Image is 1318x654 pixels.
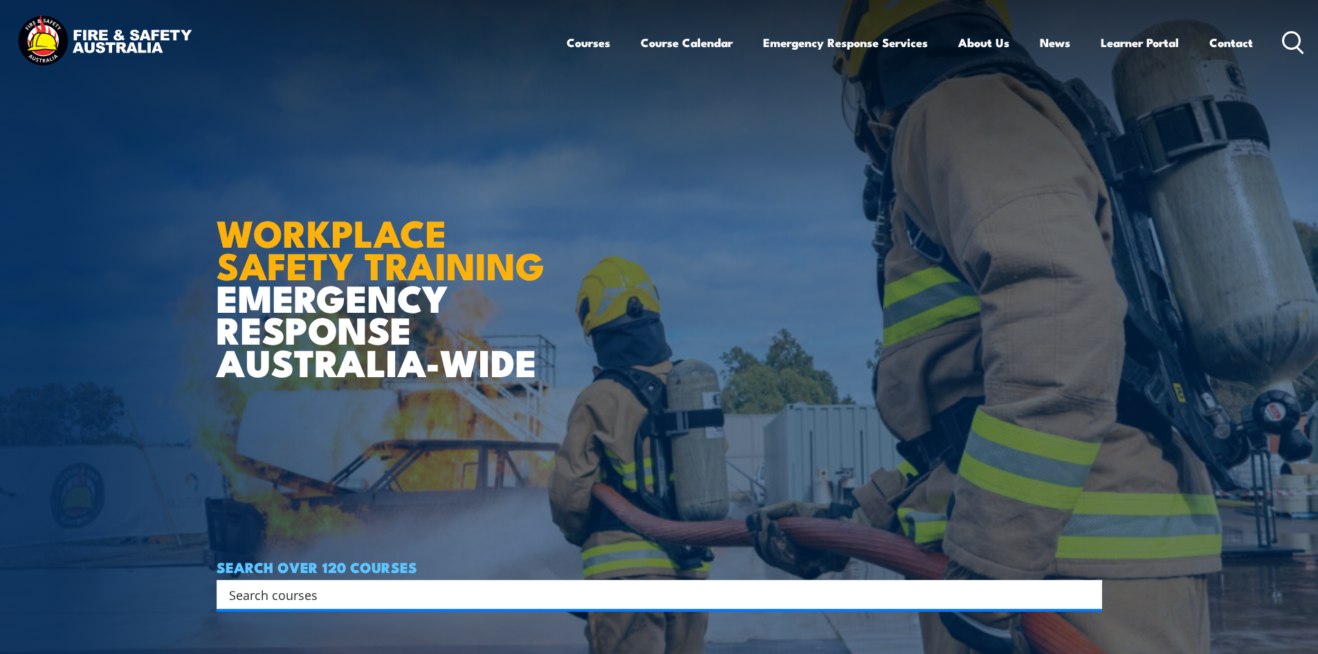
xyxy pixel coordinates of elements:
[217,559,1102,574] h4: SEARCH OVER 120 COURSES
[1101,24,1179,61] a: Learner Portal
[217,181,555,378] h1: EMERGENCY RESPONSE AUSTRALIA-WIDE
[217,203,544,293] strong: WORKPLACE SAFETY TRAINING
[641,24,733,61] a: Course Calendar
[232,585,1074,604] form: Search form
[567,24,610,61] a: Courses
[958,24,1009,61] a: About Us
[229,584,1072,605] input: Search input
[763,24,928,61] a: Emergency Response Services
[1078,585,1097,604] button: Search magnifier button
[1209,24,1253,61] a: Contact
[1040,24,1070,61] a: News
